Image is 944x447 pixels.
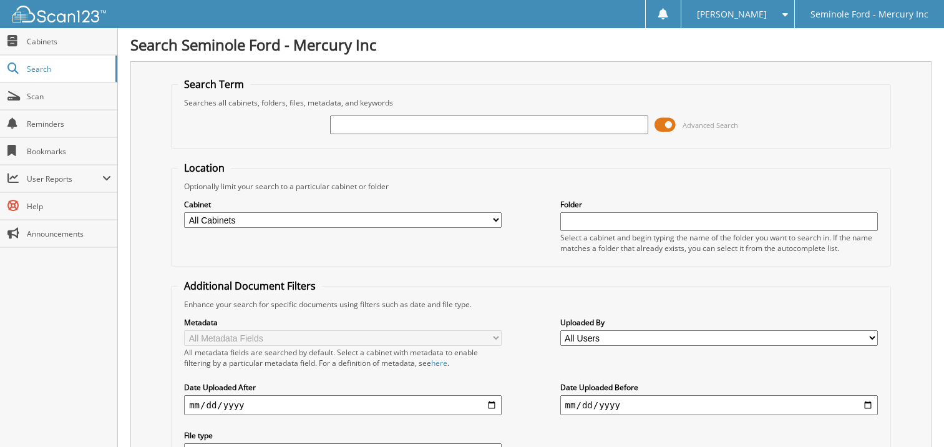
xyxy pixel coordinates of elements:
legend: Search Term [178,77,250,91]
span: Advanced Search [683,120,738,130]
span: Help [27,201,111,212]
input: start [184,395,502,415]
legend: Additional Document Filters [178,279,322,293]
span: Bookmarks [27,146,111,157]
span: Cabinets [27,36,111,47]
div: Optionally limit your search to a particular cabinet or folder [178,181,884,192]
label: Cabinet [184,199,502,210]
label: Folder [560,199,878,210]
h1: Search Seminole Ford - Mercury Inc [130,34,932,55]
span: Announcements [27,228,111,239]
div: Enhance your search for specific documents using filters such as date and file type. [178,299,884,310]
label: Metadata [184,317,502,328]
span: Reminders [27,119,111,129]
legend: Location [178,161,231,175]
span: User Reports [27,174,102,184]
label: Date Uploaded Before [560,382,878,393]
div: Select a cabinet and begin typing the name of the folder you want to search in. If the name match... [560,232,878,253]
div: All metadata fields are searched by default. Select a cabinet with metadata to enable filtering b... [184,347,502,368]
div: Searches all cabinets, folders, files, metadata, and keywords [178,97,884,108]
label: Date Uploaded After [184,382,502,393]
span: Search [27,64,109,74]
a: here [431,358,447,368]
span: Seminole Ford - Mercury Inc [810,11,928,18]
label: Uploaded By [560,317,878,328]
span: Scan [27,91,111,102]
label: File type [184,430,502,441]
span: [PERSON_NAME] [697,11,767,18]
img: scan123-logo-white.svg [12,6,106,22]
input: end [560,395,878,415]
